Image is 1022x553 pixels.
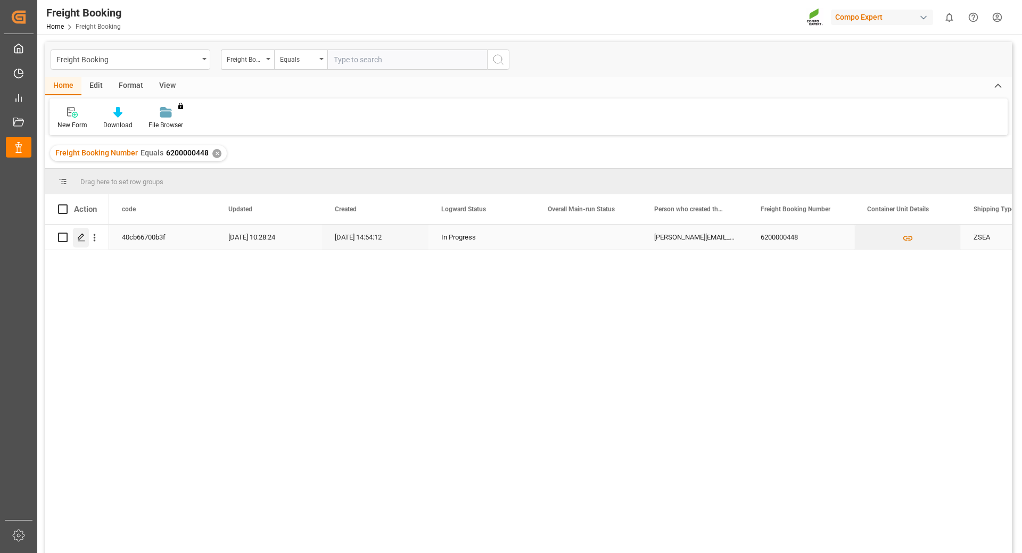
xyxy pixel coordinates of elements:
[74,204,97,214] div: Action
[45,225,109,250] div: Press SPACE to select this row.
[335,205,357,213] span: Created
[974,205,1015,213] span: Shipping Type
[111,77,151,95] div: Format
[81,77,111,95] div: Edit
[441,205,486,213] span: Logward Status
[103,120,133,130] div: Download
[961,5,985,29] button: Help Center
[937,5,961,29] button: show 0 new notifications
[641,225,748,250] div: [PERSON_NAME][EMAIL_ADDRESS][PERSON_NAME][DOMAIN_NAME]
[51,49,210,70] button: open menu
[441,225,522,250] div: In Progress
[761,205,830,213] span: Freight Booking Number
[806,8,823,27] img: Screenshot%202023-09-29%20at%2010.02.21.png_1712312052.png
[280,52,316,64] div: Equals
[151,77,184,95] div: View
[654,205,726,213] span: Person who created the Object Mail Address
[57,120,87,130] div: New Form
[216,225,322,250] div: [DATE] 10:28:24
[227,52,263,64] div: Freight Booking Number
[748,225,854,250] div: 6200000448
[548,205,615,213] span: Overall Main-run Status
[141,148,163,157] span: Equals
[867,205,929,213] span: Container Unit Details
[212,149,221,158] div: ✕
[45,77,81,95] div: Home
[122,205,136,213] span: code
[831,7,937,27] button: Compo Expert
[55,148,138,157] span: Freight Booking Number
[109,225,216,250] div: 40cb66700b3f
[46,5,121,21] div: Freight Booking
[487,49,509,70] button: search button
[322,225,428,250] div: [DATE] 14:54:12
[221,49,274,70] button: open menu
[166,148,209,157] span: 6200000448
[274,49,327,70] button: open menu
[327,49,487,70] input: Type to search
[56,52,199,65] div: Freight Booking
[831,10,933,25] div: Compo Expert
[80,178,163,186] span: Drag here to set row groups
[228,205,252,213] span: Updated
[46,23,64,30] a: Home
